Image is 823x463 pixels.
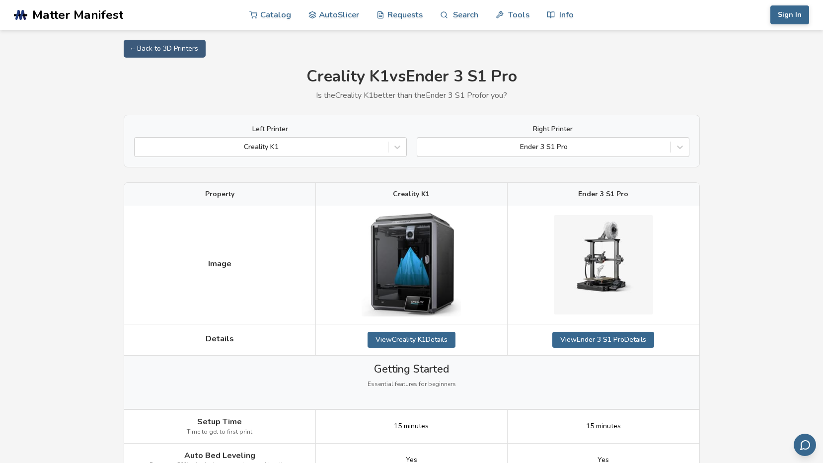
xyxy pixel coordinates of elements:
[394,422,429,430] span: 15 minutes
[374,363,449,375] span: Getting Started
[393,190,430,198] span: Creality K1
[208,259,231,268] span: Image
[368,381,456,388] span: Essential features for beginners
[187,429,252,436] span: Time to get to first print
[140,143,142,151] input: Creality K1
[578,190,628,198] span: Ender 3 S1 Pro
[184,451,255,460] span: Auto Bed Leveling
[134,125,407,133] label: Left Printer
[124,68,700,86] h1: Creality K1 vs Ender 3 S1 Pro
[586,422,621,430] span: 15 minutes
[770,5,809,24] button: Sign In
[794,434,816,456] button: Send feedback via email
[206,334,234,343] span: Details
[124,91,700,100] p: Is the Creality K1 better than the Ender 3 S1 Pro for you?
[205,190,234,198] span: Property
[554,215,653,314] img: Ender 3 S1 Pro
[197,417,242,426] span: Setup Time
[417,125,689,133] label: Right Printer
[368,332,455,348] a: ViewCreality K1Details
[362,213,461,316] img: Creality K1
[124,40,206,58] a: ← Back to 3D Printers
[422,143,424,151] input: Ender 3 S1 Pro
[552,332,654,348] a: ViewEnder 3 S1 ProDetails
[32,8,123,22] span: Matter Manifest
